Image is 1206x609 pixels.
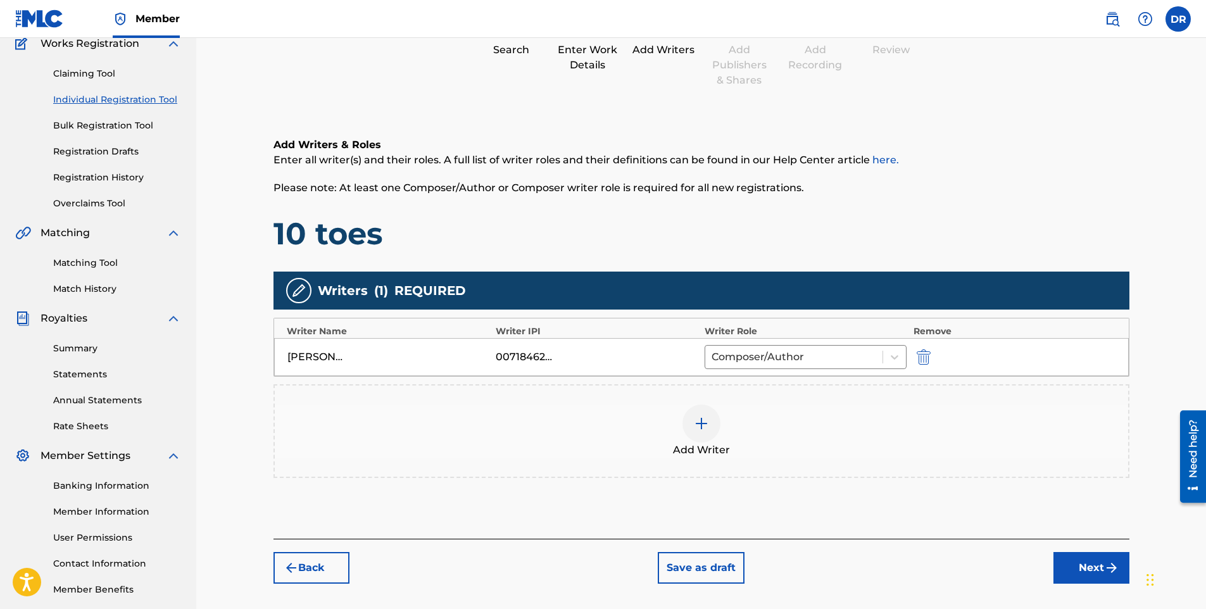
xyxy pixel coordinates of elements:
span: Matching [41,225,90,241]
a: Public Search [1100,6,1125,32]
a: Matching Tool [53,256,181,270]
div: Add Publishers & Shares [708,42,771,88]
div: Search [480,42,543,58]
a: Registration Drafts [53,145,181,158]
img: expand [166,36,181,51]
img: expand [166,311,181,326]
div: Drag [1146,561,1154,599]
img: expand [166,225,181,241]
span: Member [135,11,180,26]
span: Royalties [41,311,87,326]
a: Contact Information [53,557,181,570]
img: 12a2ab48e56ec057fbd8.svg [917,349,931,365]
span: Member Settings [41,448,130,463]
span: Writers [318,281,368,300]
span: REQUIRED [394,281,466,300]
img: f7272a7cc735f4ea7f67.svg [1104,560,1119,575]
a: Claiming Tool [53,67,181,80]
button: Back [273,552,349,584]
a: Annual Statements [53,394,181,407]
a: Member Information [53,505,181,518]
img: MLC Logo [15,9,64,28]
div: Add Recording [784,42,847,73]
a: Overclaims Tool [53,197,181,210]
button: Save as draft [658,552,744,584]
iframe: Chat Widget [1143,548,1206,609]
a: Banking Information [53,479,181,493]
img: expand [166,448,181,463]
img: writers [291,283,306,298]
div: Remove [914,325,1116,338]
button: Next [1053,552,1129,584]
a: Rate Sheets [53,420,181,433]
div: Help [1133,6,1158,32]
img: Top Rightsholder [113,11,128,27]
img: search [1105,11,1120,27]
img: Royalties [15,311,30,326]
div: User Menu [1165,6,1191,32]
div: Writer Name [287,325,489,338]
iframe: Resource Center [1171,405,1206,507]
div: Writer IPI [496,325,698,338]
img: 7ee5dd4eb1f8a8e3ef2f.svg [284,560,299,575]
img: Matching [15,225,31,241]
span: Enter all writer(s) and their roles. A full list of writer roles and their definitions can be fou... [273,154,899,166]
div: Add Writers [632,42,695,58]
a: Statements [53,368,181,381]
div: Enter Work Details [556,42,619,73]
span: Works Registration [41,36,139,51]
a: Bulk Registration Tool [53,119,181,132]
span: ( 1 ) [374,281,388,300]
img: add [694,416,709,431]
a: Member Benefits [53,583,181,596]
h6: Add Writers & Roles [273,137,1129,153]
span: Please note: At least one Composer/Author or Composer writer role is required for all new registr... [273,182,804,194]
a: Summary [53,342,181,355]
a: Match History [53,282,181,296]
div: Writer Role [705,325,907,338]
a: Registration History [53,171,181,184]
a: User Permissions [53,531,181,544]
img: help [1138,11,1153,27]
img: Member Settings [15,448,30,463]
a: here. [872,154,899,166]
h1: 10 toes [273,215,1129,253]
img: Works Registration [15,36,32,51]
span: Add Writer [673,443,730,458]
a: Individual Registration Tool [53,93,181,106]
div: Review [860,42,923,58]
